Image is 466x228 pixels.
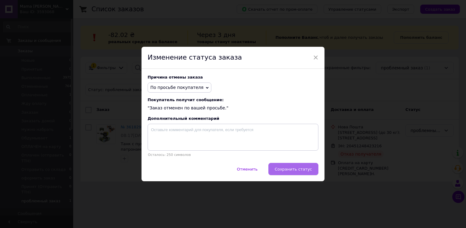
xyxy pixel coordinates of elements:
[275,167,312,171] span: Сохранить статус
[150,85,203,90] span: По просьбе покупателя
[148,97,318,102] span: Покупатель получит сообщение:
[148,153,318,157] p: Осталось: 250 символов
[148,116,318,121] div: Дополнительный комментарий
[237,167,258,171] span: Отменить
[148,97,318,111] div: "Заказ отменен по вашей просьбе."
[231,163,264,175] button: Отменить
[268,163,318,175] button: Сохранить статус
[313,52,318,63] span: ×
[142,47,324,69] div: Изменение статуса заказа
[148,75,318,79] div: Причина отмены заказа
